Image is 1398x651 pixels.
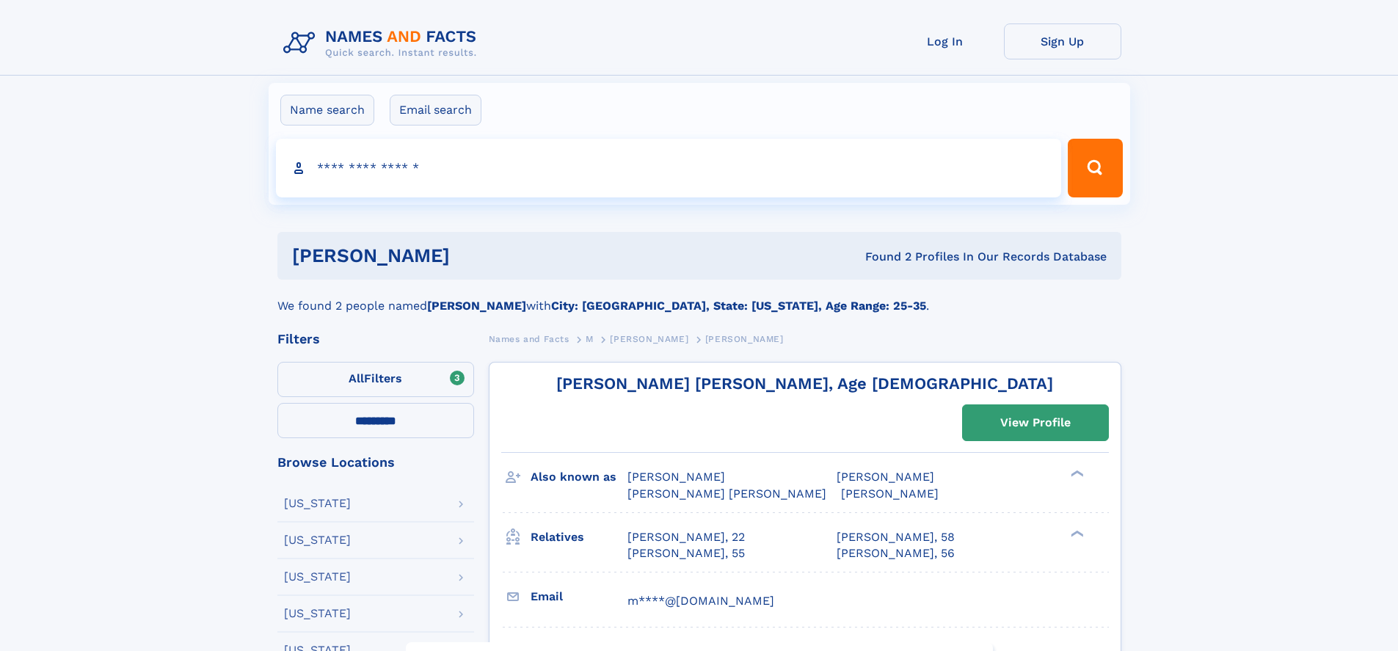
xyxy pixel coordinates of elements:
[610,334,688,344] span: [PERSON_NAME]
[627,529,745,545] a: [PERSON_NAME], 22
[705,334,784,344] span: [PERSON_NAME]
[837,470,934,484] span: [PERSON_NAME]
[390,95,481,126] label: Email search
[277,280,1121,315] div: We found 2 people named with .
[284,534,351,546] div: [US_STATE]
[963,405,1108,440] a: View Profile
[627,487,826,501] span: [PERSON_NAME] [PERSON_NAME]
[556,374,1053,393] a: [PERSON_NAME] [PERSON_NAME], Age [DEMOGRAPHIC_DATA]
[586,334,594,344] span: M
[627,470,725,484] span: [PERSON_NAME]
[1067,469,1085,479] div: ❯
[1004,23,1121,59] a: Sign Up
[551,299,926,313] b: City: [GEOGRAPHIC_DATA], State: [US_STATE], Age Range: 25-35
[627,545,745,561] a: [PERSON_NAME], 55
[427,299,526,313] b: [PERSON_NAME]
[610,330,688,348] a: [PERSON_NAME]
[277,456,474,469] div: Browse Locations
[280,95,374,126] label: Name search
[586,330,594,348] a: M
[1068,139,1122,197] button: Search Button
[277,362,474,397] label: Filters
[489,330,569,348] a: Names and Facts
[531,525,627,550] h3: Relatives
[284,498,351,509] div: [US_STATE]
[1000,406,1071,440] div: View Profile
[837,545,955,561] a: [PERSON_NAME], 56
[841,487,939,501] span: [PERSON_NAME]
[531,584,627,609] h3: Email
[284,608,351,619] div: [US_STATE]
[837,529,955,545] a: [PERSON_NAME], 58
[1067,528,1085,538] div: ❯
[277,23,489,63] img: Logo Names and Facts
[284,571,351,583] div: [US_STATE]
[277,332,474,346] div: Filters
[292,247,658,265] h1: [PERSON_NAME]
[276,139,1062,197] input: search input
[349,371,364,385] span: All
[531,465,627,490] h3: Also known as
[658,249,1107,265] div: Found 2 Profiles In Our Records Database
[887,23,1004,59] a: Log In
